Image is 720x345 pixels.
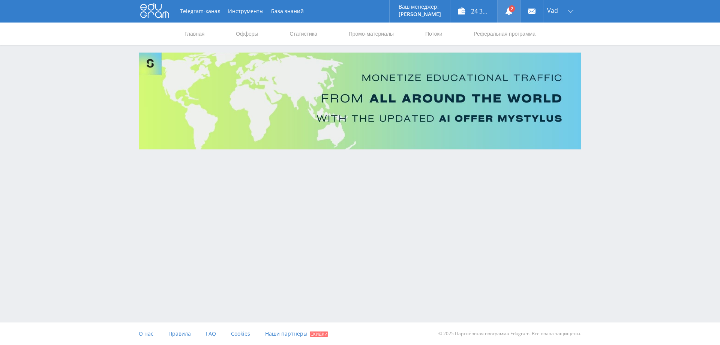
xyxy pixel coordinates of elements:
a: Промо-материалы [348,23,394,45]
a: Офферы [235,23,259,45]
span: О нас [139,330,153,337]
a: Статистика [289,23,318,45]
a: FAQ [206,322,216,345]
span: Vad [547,8,558,14]
a: О нас [139,322,153,345]
span: Скидки [310,331,328,337]
a: Наши партнеры Скидки [265,322,328,345]
a: Потоки [424,23,443,45]
span: Cookies [231,330,250,337]
a: Cookies [231,322,250,345]
span: FAQ [206,330,216,337]
span: Наши партнеры [265,330,307,337]
a: Реферальная программа [473,23,536,45]
a: Правила [168,322,191,345]
a: Главная [184,23,205,45]
p: [PERSON_NAME] [399,11,441,17]
img: Banner [139,53,581,149]
p: Ваш менеджер: [399,4,441,10]
div: © 2025 Партнёрская программа Edugram. Все права защищены. [364,322,581,345]
span: Правила [168,330,191,337]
